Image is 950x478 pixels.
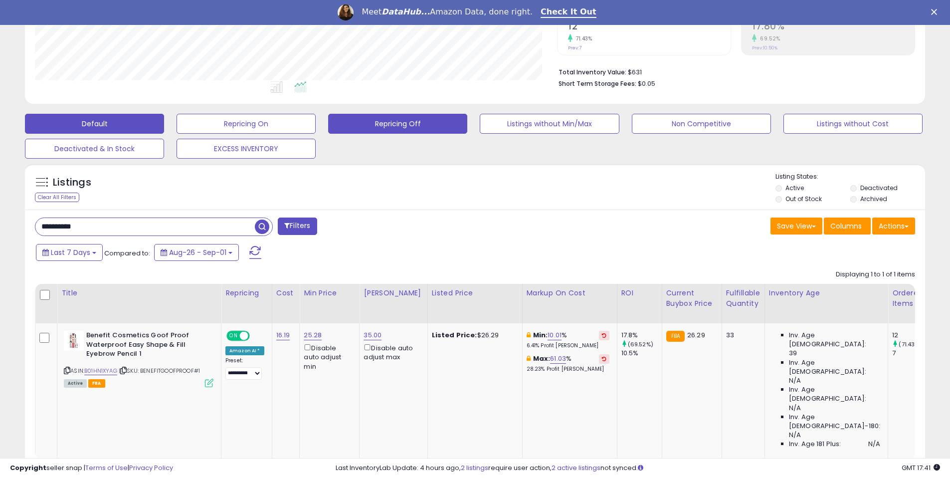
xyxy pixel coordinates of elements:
[830,221,862,231] span: Columns
[775,172,925,182] p: Listing States:
[225,346,264,355] div: Amazon AI *
[931,9,941,15] div: Close
[338,4,354,20] img: Profile image for Georgie
[638,79,655,88] span: $0.05
[64,379,87,388] span: All listings currently available for purchase on Amazon
[726,288,760,309] div: Fulfillable Quantity
[899,340,922,348] small: (71.43%)
[533,354,551,363] b: Max:
[789,358,880,376] span: Inv. Age [DEMOGRAPHIC_DATA]:
[559,79,636,88] b: Short Term Storage Fees:
[785,195,822,203] label: Out of Stock
[225,357,264,380] div: Preset:
[726,331,757,340] div: 33
[541,7,596,18] a: Check It Out
[177,139,316,159] button: EXCESS INVENTORY
[789,431,801,440] span: N/A
[276,288,296,298] div: Cost
[860,195,887,203] label: Archived
[785,184,804,192] label: Active
[227,332,240,340] span: ON
[177,114,316,134] button: Repricing On
[527,288,613,298] div: Markup on Cost
[752,20,915,34] h2: 17.80%
[225,288,268,298] div: Repricing
[872,218,915,235] button: Actions
[789,440,841,449] span: Inv. Age 181 Plus:
[836,270,915,279] div: Displaying 1 to 1 of 1 items
[789,404,801,413] span: N/A
[757,35,780,42] small: 69.52%
[304,342,352,371] div: Disable auto adjust min
[432,288,518,298] div: Listed Price
[64,331,213,386] div: ASIN:
[527,366,609,373] p: 28.23% Profit [PERSON_NAME]
[892,331,933,340] div: 12
[527,331,609,349] div: %
[304,330,322,340] a: 25.28
[527,354,609,373] div: %
[527,342,609,349] p: 6.41% Profit [PERSON_NAME]
[278,218,317,235] button: Filters
[666,331,685,342] small: FBA
[666,288,718,309] div: Current Buybox Price
[568,20,731,34] h2: 12
[789,413,880,431] span: Inv. Age [DEMOGRAPHIC_DATA]-180:
[304,288,355,298] div: Min Price
[559,68,626,76] b: Total Inventory Value:
[548,330,562,340] a: 10.01
[824,218,871,235] button: Columns
[892,288,929,309] div: Ordered Items
[480,114,619,134] button: Listings without Min/Max
[104,248,150,258] span: Compared to:
[64,331,84,351] img: 41WzGhcrDgL._SL40_.jpg
[621,331,662,340] div: 17.8%
[154,244,239,261] button: Aug-26 - Sep-01
[169,247,226,257] span: Aug-26 - Sep-01
[687,330,705,340] span: 26.29
[868,440,880,449] span: N/A
[364,330,381,340] a: 35.00
[336,464,940,473] div: Last InventoryLab Update: 4 hours ago, require user action, not synced.
[559,65,908,77] li: $631
[789,331,880,349] span: Inv. Age [DEMOGRAPHIC_DATA]:
[10,463,46,473] strong: Copyright
[35,193,79,202] div: Clear All Filters
[621,288,658,298] div: ROI
[53,176,91,190] h5: Listings
[10,464,173,473] div: seller snap | |
[364,342,419,362] div: Disable auto adjust max
[860,184,898,192] label: Deactivated
[276,330,290,340] a: 16.19
[85,463,128,473] a: Terms of Use
[552,463,600,473] a: 2 active listings
[550,354,566,364] a: 61.03
[362,7,533,17] div: Meet Amazon Data, done right.
[432,331,515,340] div: $26.29
[789,385,880,403] span: Inv. Age [DEMOGRAPHIC_DATA]:
[572,35,592,42] small: 71.43%
[364,288,423,298] div: [PERSON_NAME]
[568,45,581,51] small: Prev: 7
[769,288,884,298] div: Inventory Age
[25,139,164,159] button: Deactivated & In Stock
[36,244,103,261] button: Last 7 Days
[25,114,164,134] button: Default
[61,288,217,298] div: Title
[129,463,173,473] a: Privacy Policy
[119,367,200,375] span: | SKU: BENEFITGOOFPROOF#1
[51,247,90,257] span: Last 7 Days
[84,367,117,375] a: B01HN1XYAG
[248,332,264,340] span: OFF
[522,284,617,323] th: The percentage added to the cost of goods (COGS) that forms the calculator for Min & Max prices.
[632,114,771,134] button: Non Competitive
[621,349,662,358] div: 10.5%
[381,7,430,16] i: DataHub...
[461,463,488,473] a: 2 listings
[533,330,548,340] b: Min:
[770,218,822,235] button: Save View
[328,114,467,134] button: Repricing Off
[86,331,207,361] b: Benefit Cosmetics Goof Proof Waterproof Easy Shape & Fill Eyebrow Pencil 1
[432,330,477,340] b: Listed Price:
[783,114,923,134] button: Listings without Cost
